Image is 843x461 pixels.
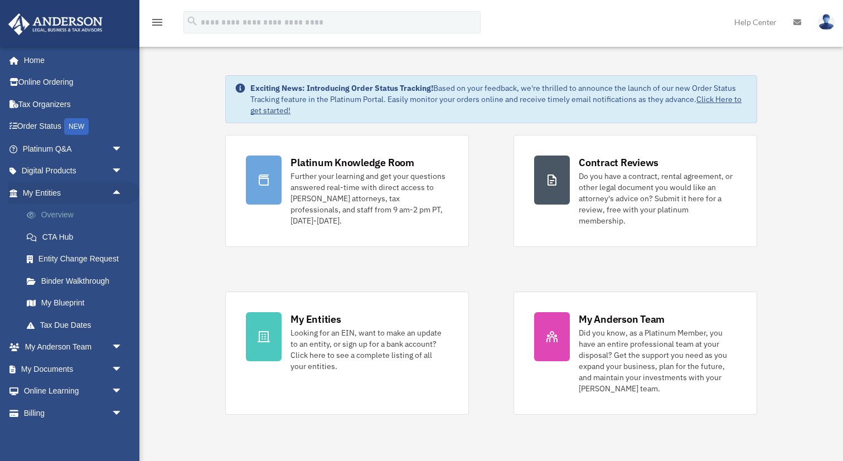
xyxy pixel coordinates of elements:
[579,171,737,226] div: Do you have a contract, rental agreement, or other legal document you would like an attorney's ad...
[290,327,448,372] div: Looking for an EIN, want to make an update to an entity, or sign up for a bank account? Click her...
[579,327,737,394] div: Did you know, as a Platinum Member, you have an entire professional team at your disposal? Get th...
[16,292,139,314] a: My Blueprint
[151,16,164,29] i: menu
[5,13,106,35] img: Anderson Advisors Platinum Portal
[186,15,198,27] i: search
[8,93,139,115] a: Tax Organizers
[8,402,139,424] a: Billingarrow_drop_down
[290,171,448,226] div: Further your learning and get your questions answered real-time with direct access to [PERSON_NAM...
[8,358,139,380] a: My Documentsarrow_drop_down
[112,380,134,403] span: arrow_drop_down
[112,160,134,183] span: arrow_drop_down
[8,182,139,204] a: My Entitiesarrow_drop_up
[250,83,433,93] strong: Exciting News: Introducing Order Status Tracking!
[112,182,134,205] span: arrow_drop_up
[250,83,748,116] div: Based on your feedback, we're thrilled to announce the launch of our new Order Status Tracking fe...
[513,135,757,247] a: Contract Reviews Do you have a contract, rental agreement, or other legal document you would like...
[8,160,139,182] a: Digital Productsarrow_drop_down
[225,135,469,247] a: Platinum Knowledge Room Further your learning and get your questions answered real-time with dire...
[8,336,139,358] a: My Anderson Teamarrow_drop_down
[8,138,139,160] a: Platinum Q&Aarrow_drop_down
[16,248,139,270] a: Entity Change Request
[513,292,757,415] a: My Anderson Team Did you know, as a Platinum Member, you have an entire professional team at your...
[8,380,139,402] a: Online Learningarrow_drop_down
[8,115,139,138] a: Order StatusNEW
[16,226,139,248] a: CTA Hub
[290,312,341,326] div: My Entities
[112,138,134,161] span: arrow_drop_down
[64,118,89,135] div: NEW
[16,314,139,336] a: Tax Due Dates
[8,71,139,94] a: Online Ordering
[16,270,139,292] a: Binder Walkthrough
[290,156,414,169] div: Platinum Knowledge Room
[151,20,164,29] a: menu
[579,156,658,169] div: Contract Reviews
[250,94,742,115] a: Click Here to get started!
[112,336,134,359] span: arrow_drop_down
[225,292,469,415] a: My Entities Looking for an EIN, want to make an update to an entity, or sign up for a bank accoun...
[818,14,835,30] img: User Pic
[16,204,139,226] a: Overview
[8,49,134,71] a: Home
[579,312,665,326] div: My Anderson Team
[112,402,134,425] span: arrow_drop_down
[112,358,134,381] span: arrow_drop_down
